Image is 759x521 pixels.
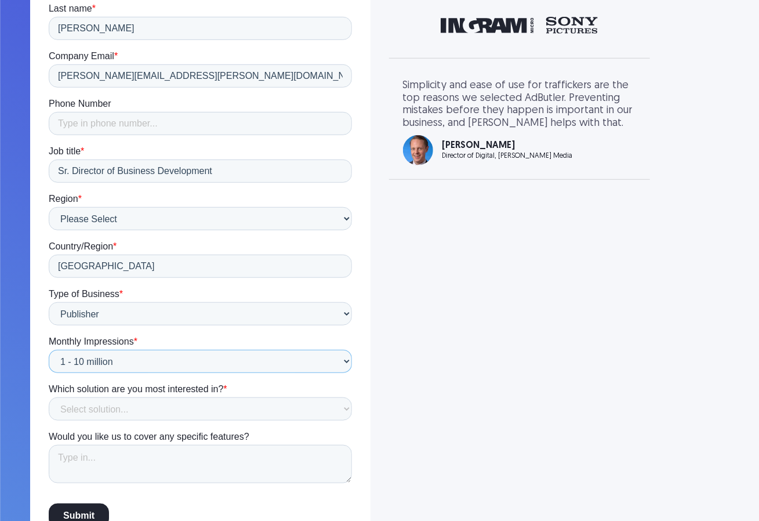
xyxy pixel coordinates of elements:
div: 2 of 3 [402,79,635,165]
div: 3 of 3 [402,17,635,34]
div: previous slide [403,79,449,165]
div: Director of Digital, [PERSON_NAME] Media [442,153,572,160]
div: [PERSON_NAME] [442,141,572,150]
div: carousel [403,79,636,165]
div: previous slide [403,17,449,44]
div: next slide [590,79,636,165]
div: Simplicity and ease of use for traffickers are the top reasons we selected AdButler. Preventing m... [402,79,635,129]
div: carousel [403,17,636,44]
